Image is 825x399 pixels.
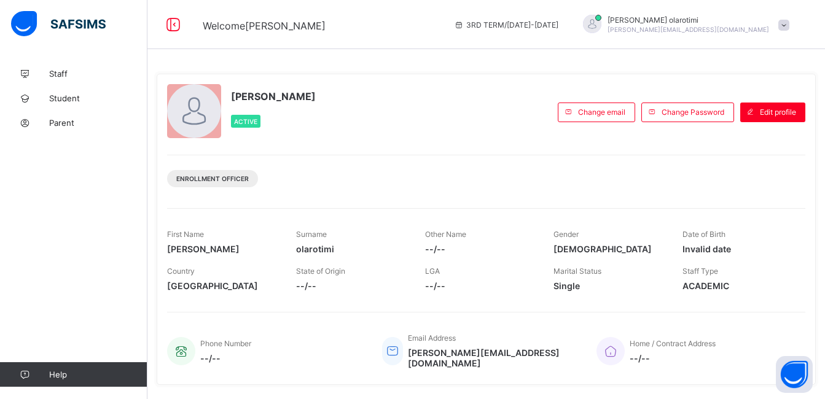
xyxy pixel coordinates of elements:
span: --/-- [425,244,536,254]
span: Date of Birth [682,230,725,239]
span: --/-- [200,353,251,363]
span: Welcome [PERSON_NAME] [203,20,326,32]
span: Country [167,266,195,276]
span: [DEMOGRAPHIC_DATA] [553,244,664,254]
button: Open asap [776,356,813,393]
span: Other Name [425,230,466,239]
span: Gender [553,230,579,239]
span: [PERSON_NAME][EMAIL_ADDRESS][DOMAIN_NAME] [608,26,769,33]
span: Invalid date [682,244,793,254]
span: Surname [296,230,327,239]
span: [GEOGRAPHIC_DATA] [167,281,278,291]
span: Marital Status [553,266,601,276]
span: Help [49,370,147,379]
span: LGA [425,266,440,276]
span: --/-- [425,281,536,291]
span: [PERSON_NAME][EMAIL_ADDRESS][DOMAIN_NAME] [408,347,578,368]
span: First Name [167,230,204,239]
span: State of Origin [296,266,345,276]
span: Email Address [408,333,456,343]
span: Home / Contract Address [630,339,716,348]
span: [PERSON_NAME] [231,90,316,103]
span: Phone Number [200,339,251,348]
span: olarotimi [296,244,407,254]
div: Christine olarotimi [571,15,796,35]
span: Single [553,281,664,291]
span: Active [234,118,257,125]
span: ACADEMIC [682,281,793,291]
span: session/term information [454,20,558,29]
span: Parent [49,118,147,128]
span: Staff Type [682,266,718,276]
span: Edit profile [760,107,796,117]
span: --/-- [630,353,716,363]
span: Change email [578,107,625,117]
span: Change Password [662,107,724,117]
span: [PERSON_NAME] [167,244,278,254]
span: Staff [49,69,147,79]
span: Enrollment Officer [176,175,249,182]
span: Student [49,93,147,103]
span: [PERSON_NAME] olarotimi [608,15,769,25]
img: safsims [11,11,106,37]
span: --/-- [296,281,407,291]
